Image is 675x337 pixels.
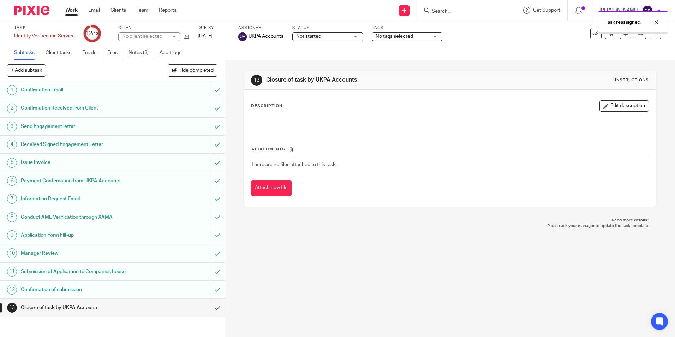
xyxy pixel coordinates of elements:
[168,64,217,76] button: Hide completed
[251,75,262,86] div: 13
[21,103,142,113] h1: Confirmation Received from Client
[251,147,285,151] span: Attachments
[21,85,142,95] h1: Confirmation Email
[21,266,142,277] h1: Submission of Application to Companies house
[615,77,649,83] div: Instructions
[159,7,177,14] a: Reports
[605,19,641,26] p: Task reassigned.
[7,85,17,95] div: 1
[21,248,142,259] h1: Manager Review
[7,194,17,204] div: 7
[88,7,100,14] a: Email
[599,100,649,112] button: Edit description
[7,303,17,313] div: 13
[7,212,17,222] div: 8
[198,34,213,39] span: [DATE]
[7,158,17,168] div: 5
[7,176,17,186] div: 6
[14,6,49,15] img: Pixie
[7,104,17,113] div: 2
[46,46,77,60] a: Client tasks
[292,25,363,31] label: Status
[7,248,17,258] div: 10
[21,194,142,204] h1: Information Request Email
[238,32,247,41] img: svg%3E
[21,212,142,223] h1: Conduct AML Verification through XAMA
[21,230,142,241] h1: Application Form Fill-up
[21,139,142,150] h1: Received Signed Engagement Letter
[7,230,17,240] div: 9
[7,285,17,295] div: 12
[110,7,126,14] a: Clients
[21,121,142,132] h1: Send Engagement letter
[198,25,229,31] label: Due by
[7,122,17,131] div: 3
[21,176,142,186] h1: Payment Confirmation from UKPA Accounts
[251,162,336,167] span: There are no files attached to this task.
[107,46,123,60] a: Files
[160,46,187,60] a: Audit logs
[296,34,321,39] span: Not started
[21,284,142,295] h1: Confirmation of submission
[249,33,283,40] span: UKPA Accounts
[251,218,649,223] p: Need more details?
[7,64,46,76] button: + Add subtask
[118,25,189,31] label: Client
[14,46,40,60] a: Subtasks
[21,157,142,168] h1: Issue Invoice
[92,32,98,36] small: /13
[7,140,17,149] div: 4
[86,29,98,37] div: 12
[137,7,148,14] a: Team
[65,7,78,14] a: Work
[376,34,413,39] span: No tags selected
[129,46,154,60] a: Notes (3)
[82,46,102,60] a: Emails
[14,32,75,40] div: Identity Verification Service
[7,267,17,277] div: 11
[21,302,142,313] h1: Closure of task by UKPA Accounts
[238,25,283,31] label: Assignee
[266,76,465,84] h1: Closure of task by UKPA Accounts
[178,68,214,73] span: Hide completed
[14,25,75,31] label: Task
[122,33,168,40] div: No client selected
[251,223,649,229] p: Please ask your manager to update the task template.
[251,180,292,196] button: Attach new file
[251,103,282,109] p: Description
[642,5,653,16] img: svg%3E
